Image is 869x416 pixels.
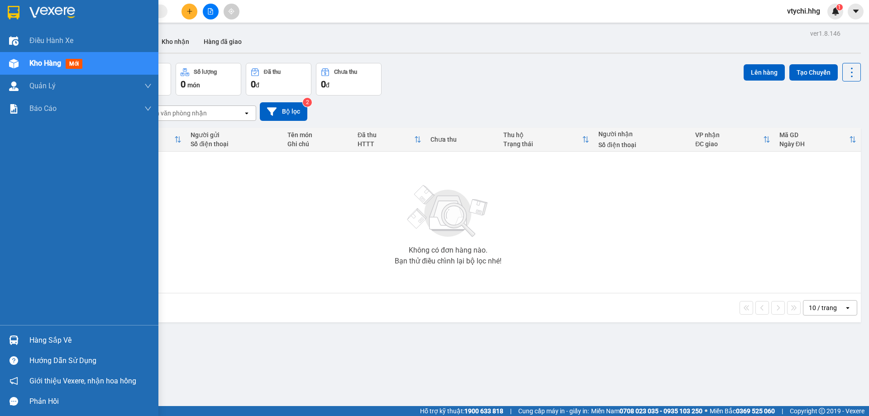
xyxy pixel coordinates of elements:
div: HTTT [358,140,414,148]
span: Giới thiệu Vexere, nhận hoa hồng [29,375,136,387]
strong: 1900 633 818 [464,407,503,415]
div: Bạn thử điều chỉnh lại bộ lọc nhé! [395,258,501,265]
span: | [782,406,783,416]
button: Lên hàng [744,64,785,81]
span: caret-down [852,7,860,15]
img: svg+xml;base64,PHN2ZyBjbGFzcz0ibGlzdC1wbHVnX19zdmciIHhtbG5zPSJodHRwOi8vd3d3LnczLm9yZy8yMDAwL3N2Zy... [403,180,493,243]
div: Trạng thái [503,140,582,148]
span: notification [10,377,18,385]
img: warehouse-icon [9,335,19,345]
div: Hàng sắp về [29,334,152,347]
sup: 2 [303,98,312,107]
button: Tạo Chuyến [789,64,838,81]
div: Ghi chú [287,140,349,148]
svg: open [243,110,250,117]
div: Hướng dẫn sử dụng [29,354,152,368]
span: mới [66,59,82,69]
img: icon-new-feature [831,7,840,15]
img: warehouse-icon [9,81,19,91]
img: warehouse-icon [9,36,19,46]
strong: 0708 023 035 - 0935 103 250 [620,407,702,415]
span: 1 [838,4,841,10]
span: 0 [181,79,186,90]
div: ĐC giao [695,140,763,148]
img: solution-icon [9,104,19,114]
th: Toggle SortBy [353,128,426,152]
span: đ [326,81,329,89]
div: Số điện thoại [598,141,686,148]
button: Bộ lọc [260,102,307,121]
button: Kho nhận [154,31,196,53]
div: Thu hộ [503,131,582,139]
th: Toggle SortBy [691,128,775,152]
div: Mã GD [779,131,849,139]
span: đ [256,81,259,89]
div: VP nhận [695,131,763,139]
span: Kho hàng [29,59,61,67]
span: 0 [321,79,326,90]
button: Số lượng0món [176,63,241,96]
span: message [10,397,18,406]
img: warehouse-icon [9,59,19,68]
div: Không có đơn hàng nào. [409,247,487,254]
span: copyright [819,408,825,414]
button: aim [224,4,239,19]
span: 0 [251,79,256,90]
div: Chưa thu [430,136,494,143]
span: Điều hành xe [29,35,73,46]
span: | [510,406,511,416]
div: Số điện thoại [191,140,278,148]
button: Chưa thu0đ [316,63,382,96]
div: Đã thu [264,69,281,75]
button: Đã thu0đ [246,63,311,96]
strong: 0369 525 060 [736,407,775,415]
button: file-add [203,4,219,19]
sup: 1 [836,4,843,10]
div: Phản hồi [29,395,152,408]
div: ver 1.8.146 [810,29,840,38]
button: caret-down [848,4,864,19]
span: Miền Bắc [710,406,775,416]
div: Chọn văn phòng nhận [144,109,207,118]
span: Quản Lý [29,80,56,91]
span: Miền Nam [591,406,702,416]
svg: open [844,304,851,311]
button: plus [181,4,197,19]
span: question-circle [10,356,18,365]
span: plus [186,8,193,14]
span: ⚪️ [705,409,707,413]
span: down [144,105,152,112]
span: vtychi.hhg [780,5,827,17]
div: Người gửi [191,131,278,139]
button: Hàng đã giao [196,31,249,53]
div: Chưa thu [334,69,357,75]
span: down [144,82,152,90]
div: Đã thu [358,131,414,139]
th: Toggle SortBy [499,128,594,152]
span: Hỗ trợ kỹ thuật: [420,406,503,416]
div: Người nhận [598,130,686,138]
div: Ngày ĐH [779,140,849,148]
span: Cung cấp máy in - giấy in: [518,406,589,416]
span: món [187,81,200,89]
span: Báo cáo [29,103,57,114]
span: file-add [207,8,214,14]
div: Số lượng [194,69,217,75]
div: Tên món [287,131,349,139]
span: aim [228,8,234,14]
th: Toggle SortBy [775,128,861,152]
div: 10 / trang [809,303,837,312]
img: logo-vxr [8,6,19,19]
